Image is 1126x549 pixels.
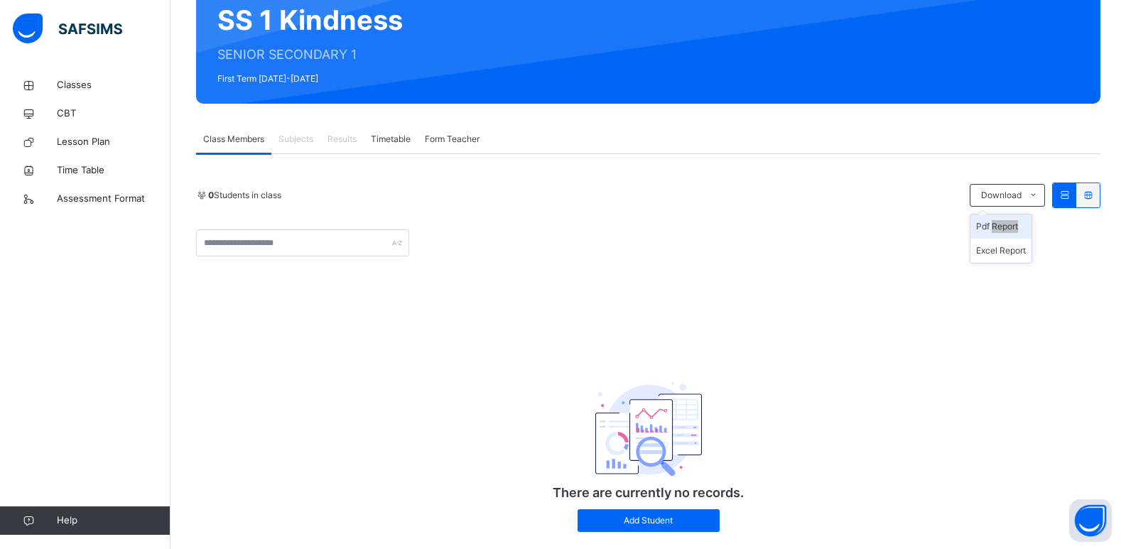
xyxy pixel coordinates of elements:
[208,189,281,202] span: Students in class
[371,133,411,146] span: Timetable
[57,163,170,178] span: Time Table
[208,190,214,200] b: 0
[57,513,170,528] span: Help
[57,107,170,121] span: CBT
[507,343,791,546] div: There are currently no records.
[507,483,791,502] p: There are currently no records.
[13,13,122,43] img: safsims
[970,239,1032,263] li: dropdown-list-item-null-1
[57,78,170,92] span: Classes
[203,133,264,146] span: Class Members
[1069,499,1112,542] button: Open asap
[57,192,170,206] span: Assessment Format
[595,382,702,476] img: classEmptyState.7d4ec5dc6d57f4e1adfd249b62c1c528.svg
[57,135,170,149] span: Lesson Plan
[425,133,480,146] span: Form Teacher
[278,133,313,146] span: Subjects
[588,514,709,527] span: Add Student
[981,189,1022,202] span: Download
[327,133,357,146] span: Results
[970,214,1032,239] li: dropdown-list-item-null-0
